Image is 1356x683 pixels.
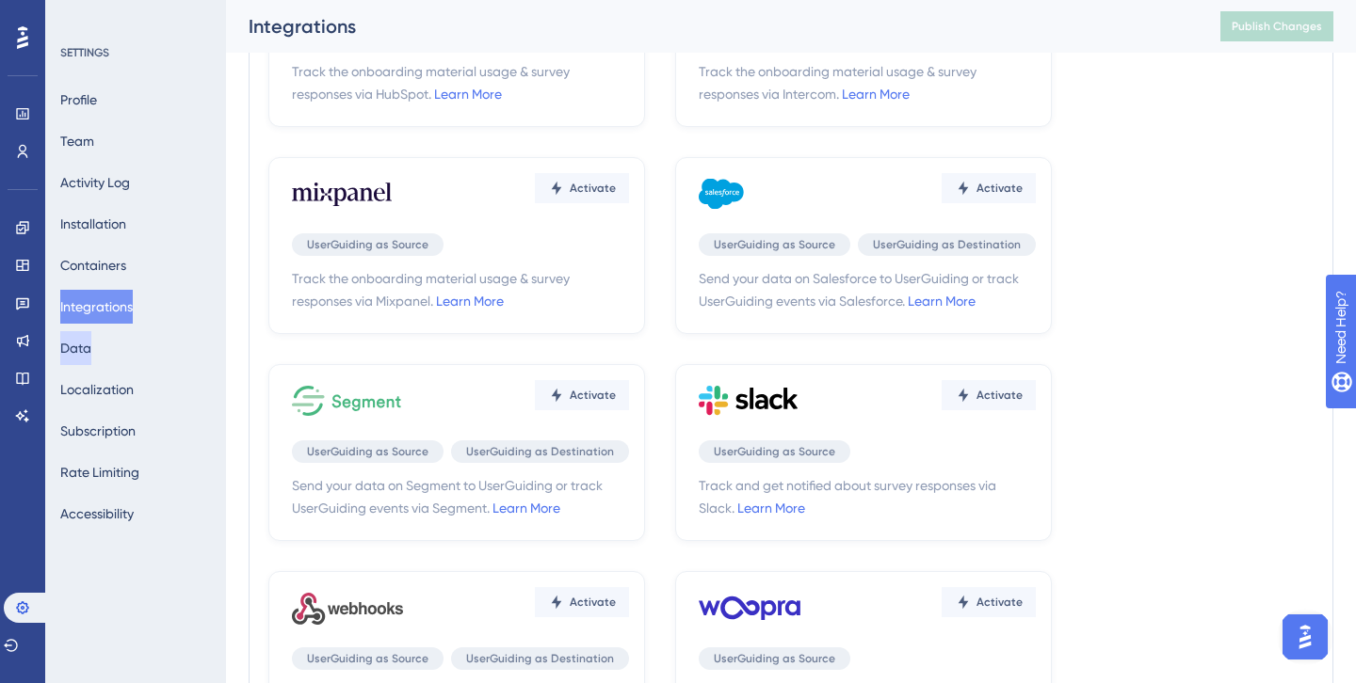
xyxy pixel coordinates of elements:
span: UserGuiding as Source [307,651,428,666]
span: Track the onboarding material usage & survey responses via Intercom. [699,60,1036,105]
span: UserGuiding as Source [714,237,835,252]
span: Activate [570,181,616,196]
span: Send your data on Segment to UserGuiding or track UserGuiding events via Segment. [292,474,629,519]
button: Activate [942,587,1036,617]
span: Activate [570,388,616,403]
button: Publish Changes [1220,11,1333,41]
span: Activate [977,595,1023,610]
a: Learn More [842,87,910,102]
button: Activate [942,173,1036,203]
span: Track the onboarding material usage & survey responses via Mixpanel. [292,267,629,312]
span: Track the onboarding material usage & survey responses via HubSpot. [292,60,629,105]
button: Activate [535,380,629,410]
span: UserGuiding as Source [307,444,428,459]
span: Need Help? [44,5,118,27]
button: Accessibility [60,497,134,531]
button: Activate [535,587,629,617]
a: Learn More [436,294,504,309]
span: Activate [977,388,1023,403]
button: Containers [60,248,126,282]
span: UserGuiding as Source [714,651,835,666]
span: UserGuiding as Source [714,444,835,459]
span: UserGuiding as Destination [873,237,1021,252]
a: Learn More [908,294,976,309]
div: Integrations [249,13,1173,40]
a: Learn More [434,87,502,102]
button: Integrations [60,290,133,324]
a: Learn More [492,500,560,516]
button: Installation [60,207,126,241]
button: Rate Limiting [60,455,139,489]
div: SETTINGS [60,45,213,60]
iframe: UserGuiding AI Assistant Launcher [1277,609,1333,665]
button: Profile [60,83,97,117]
a: Learn More [737,500,805,516]
span: Track and get notified about survey responses via Slack. [699,474,1036,519]
button: Subscription [60,414,136,448]
span: Publish Changes [1232,19,1322,34]
button: Activate [942,380,1036,410]
button: Team [60,124,94,158]
span: Send your data on Salesforce to UserGuiding or track UserGuiding events via Salesforce. [699,267,1036,312]
button: Data [60,331,91,365]
button: Localization [60,373,134,406]
span: UserGuiding as Source [307,237,428,252]
button: Activate [535,173,629,203]
span: UserGuiding as Destination [466,651,614,666]
button: Activity Log [60,166,130,199]
span: Activate [977,181,1023,196]
span: UserGuiding as Destination [466,444,614,459]
span: Activate [570,595,616,610]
